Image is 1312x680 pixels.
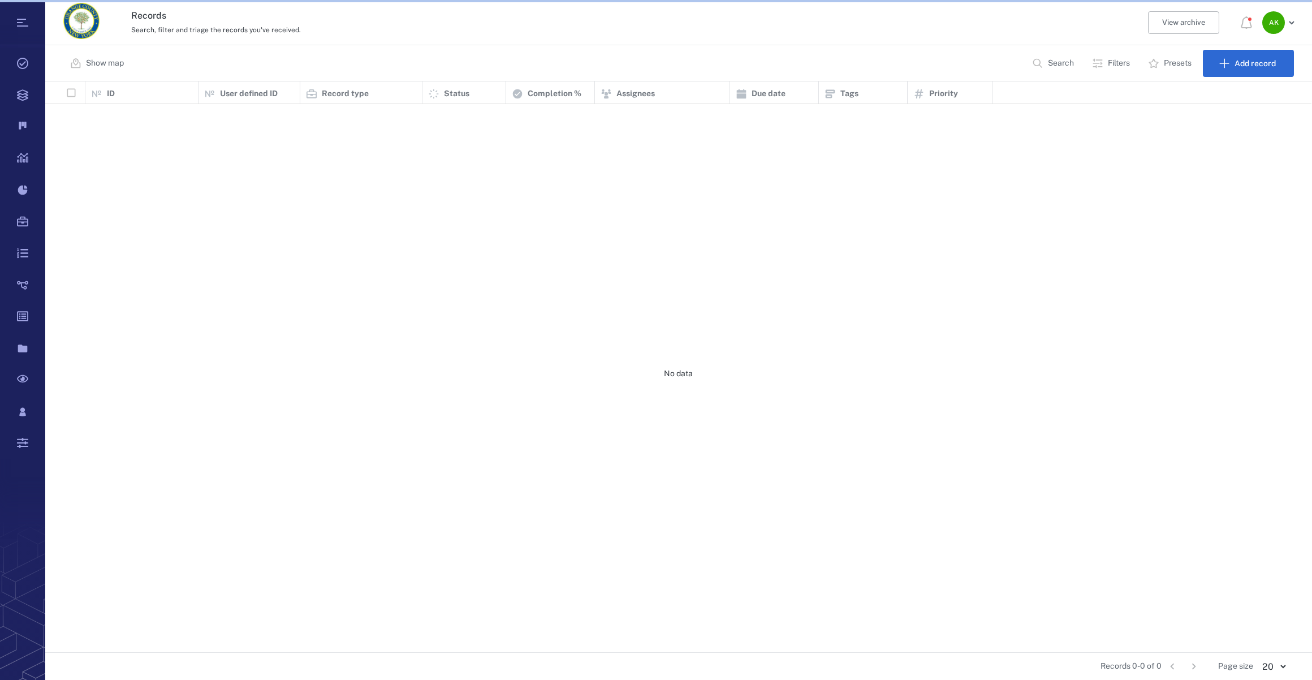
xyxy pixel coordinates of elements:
[840,88,858,100] p: Tags
[131,9,929,23] h3: Records
[220,88,278,100] p: User defined ID
[45,104,1311,643] div: No data
[1108,58,1130,69] p: Filters
[1262,11,1285,34] div: A K
[1262,11,1298,34] button: AK
[1085,50,1139,77] button: Filters
[929,88,958,100] p: Priority
[63,50,133,77] button: Show map
[1203,50,1294,77] button: Add record
[1253,660,1294,673] div: 20
[107,88,115,100] p: ID
[616,88,655,100] p: Assignees
[1048,58,1074,69] p: Search
[1148,11,1219,34] button: View archive
[63,3,100,43] a: Go home
[86,58,124,69] p: Show map
[528,88,581,100] p: Completion %
[1164,58,1192,69] p: Presets
[131,26,301,34] span: Search, filter and triage the records you've received.
[1218,661,1253,672] span: Page size
[444,88,469,100] p: Status
[322,88,369,100] p: Record type
[1100,661,1162,672] span: Records 0-0 of 0
[752,88,786,100] p: Due date
[1025,50,1083,77] button: Search
[1162,657,1205,675] nav: pagination navigation
[63,3,100,39] img: Orange County Planning Department logo
[1141,50,1201,77] button: Presets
